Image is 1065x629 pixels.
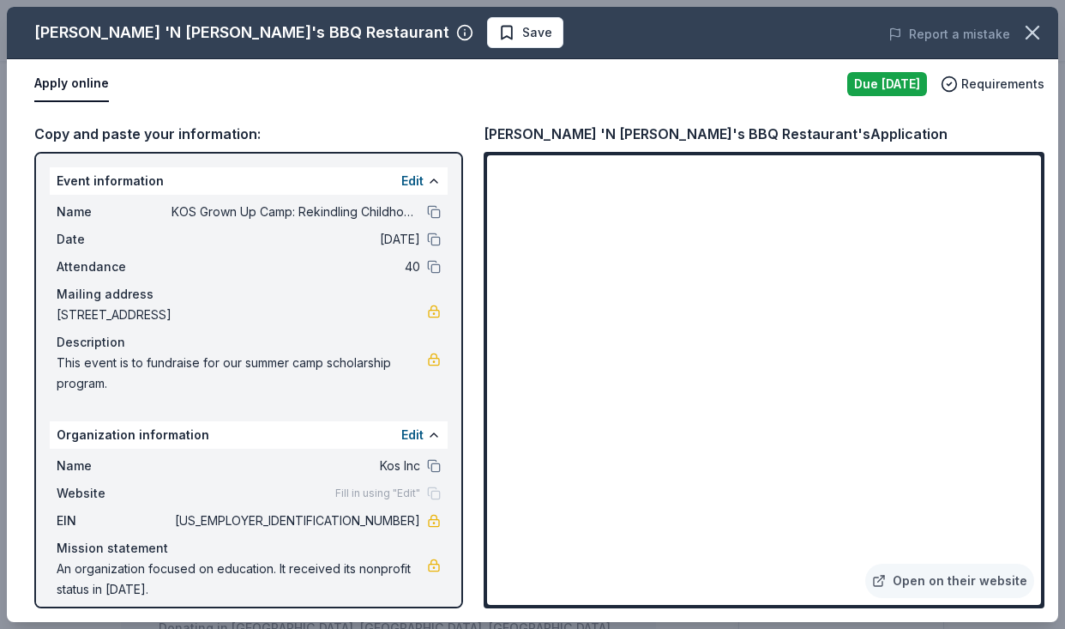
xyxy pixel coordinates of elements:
[847,72,927,96] div: Due [DATE]
[57,511,171,531] span: EIN
[34,123,463,145] div: Copy and paste your information:
[171,456,420,476] span: Kos Inc
[57,353,427,394] span: This event is to fundraise for our summer camp scholarship program.
[57,305,427,325] span: [STREET_ADDRESS]
[57,332,441,353] div: Description
[171,511,420,531] span: [US_EMPLOYER_IDENTIFICATION_NUMBER]
[50,167,448,195] div: Event information
[335,487,420,500] span: Fill in using "Edit"
[57,257,171,277] span: Attendance
[888,24,1010,45] button: Report a mistake
[57,456,171,476] span: Name
[34,66,109,102] button: Apply online
[401,171,424,191] button: Edit
[941,74,1044,94] button: Requirements
[487,17,563,48] button: Save
[57,229,171,250] span: Date
[34,19,449,46] div: [PERSON_NAME] 'N [PERSON_NAME]'s BBQ Restaurant
[57,202,171,222] span: Name
[171,229,420,250] span: [DATE]
[961,74,1044,94] span: Requirements
[171,257,420,277] span: 40
[171,202,420,222] span: KOS Grown Up Camp: Rekindling Childhood Wonder
[57,284,441,305] div: Mailing address
[57,538,441,559] div: Mission statement
[865,564,1034,598] a: Open on their website
[57,483,171,504] span: Website
[50,421,448,449] div: Organization information
[484,123,948,145] div: [PERSON_NAME] 'N [PERSON_NAME]'s BBQ Restaurant's Application
[57,559,427,600] span: An organization focused on education. It received its nonprofit status in [DATE].
[522,22,552,43] span: Save
[401,425,424,445] button: Edit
